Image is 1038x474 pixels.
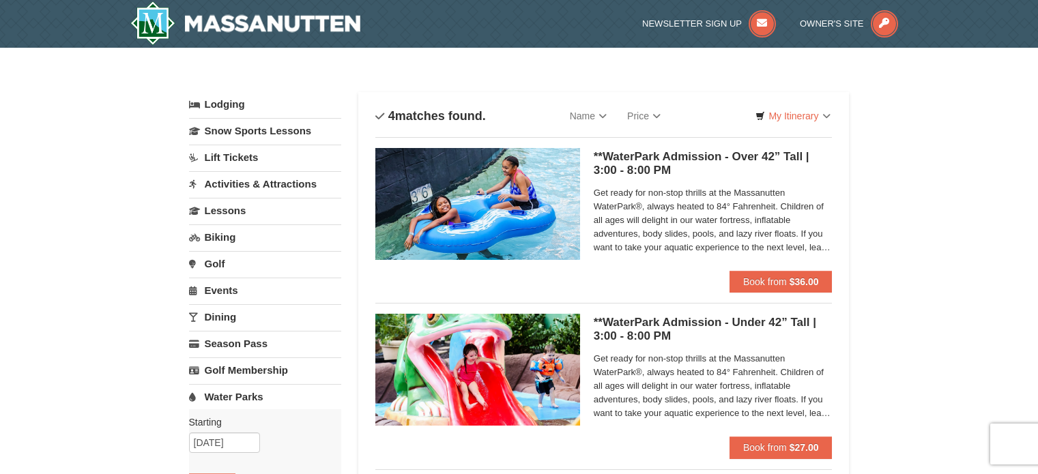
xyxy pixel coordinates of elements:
a: Massanutten Resort [130,1,361,45]
a: My Itinerary [747,106,839,126]
a: Lodging [189,92,341,117]
span: Get ready for non-stop thrills at the Massanutten WaterPark®, always heated to 84° Fahrenheit. Ch... [594,186,833,254]
a: Price [617,102,671,130]
strong: $27.00 [790,442,819,453]
a: Owner's Site [800,18,898,29]
a: Biking [189,224,341,250]
span: Book from [743,276,787,287]
a: Lift Tickets [189,145,341,170]
h5: **WaterPark Admission - Over 42” Tall | 3:00 - 8:00 PM [594,150,833,177]
a: Snow Sports Lessons [189,118,341,143]
span: Get ready for non-stop thrills at the Massanutten WaterPark®, always heated to 84° Fahrenheit. Ch... [594,352,833,420]
img: Massanutten Resort Logo [130,1,361,45]
a: Name [560,102,617,130]
a: Dining [189,304,341,329]
h5: **WaterPark Admission - Under 42” Tall | 3:00 - 8:00 PM [594,316,833,343]
a: Season Pass [189,331,341,356]
a: Golf Membership [189,357,341,383]
strong: $36.00 [790,276,819,287]
a: Water Parks [189,384,341,409]
span: Book from [743,442,787,453]
a: Activities & Attractions [189,171,341,196]
button: Book from $27.00 [730,436,833,458]
span: Newsletter Sign Up [642,18,742,29]
button: Book from $36.00 [730,271,833,293]
span: Owner's Site [800,18,864,29]
a: Lessons [189,198,341,223]
a: Golf [189,251,341,276]
a: Events [189,278,341,303]
img: 6619917-1058-293f39d8.jpg [375,148,580,260]
img: 6619917-1062-d161e022.jpg [375,314,580,426]
a: Newsletter Sign Up [642,18,776,29]
label: Starting [189,415,331,429]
